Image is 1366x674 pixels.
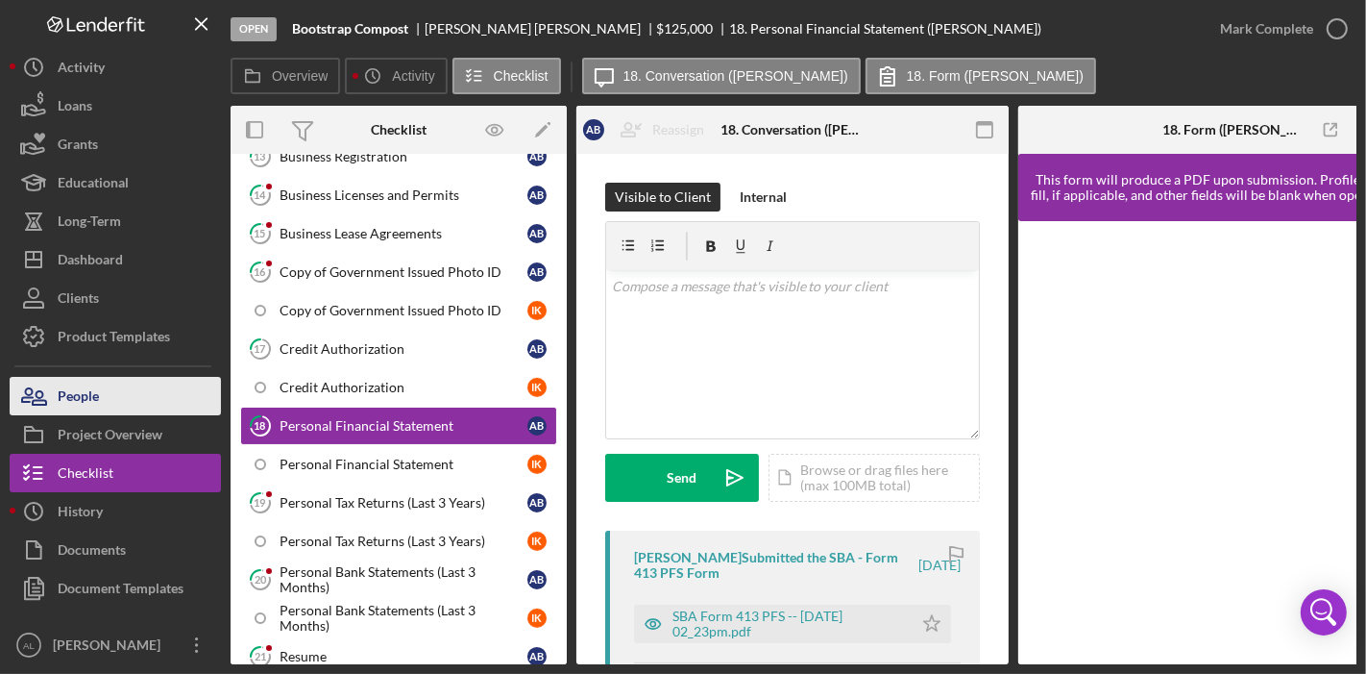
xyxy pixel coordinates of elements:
div: A B [527,570,547,589]
div: SBA Form 413 PFS -- [DATE] 02_23pm.pdf [672,609,903,639]
div: Internal [740,183,787,212]
div: A B [527,493,547,512]
div: A B [527,147,547,166]
div: 18. Personal Financial Statement ([PERSON_NAME]) [729,21,1041,37]
div: 18. Conversation ([PERSON_NAME]) [720,122,865,137]
div: Project Overview [58,415,162,459]
div: Personal Financial Statement [280,418,527,434]
div: A B [527,186,547,205]
button: Visible to Client [605,183,720,212]
button: Checklist [452,58,561,94]
div: Mark Complete [1220,10,1313,48]
button: Project Overview [10,415,221,454]
div: [PERSON_NAME] [PERSON_NAME] [425,21,657,37]
button: Documents [10,531,221,569]
tspan: 19 [255,496,267,509]
div: 18. Form ([PERSON_NAME]) [1162,122,1306,137]
a: 16Copy of Government Issued Photo IDAB [240,253,557,291]
a: 15Business Lease AgreementsAB [240,214,557,253]
label: Checklist [494,68,549,84]
a: 18Personal Financial StatementAB [240,407,557,445]
tspan: 15 [255,227,266,239]
button: AL[PERSON_NAME] [10,626,221,664]
tspan: 16 [255,265,267,278]
div: Checklist [58,454,113,497]
div: Documents [58,531,126,574]
div: A B [527,224,547,243]
button: Activity [345,58,447,94]
div: Document Templates [58,569,183,612]
label: Activity [392,68,434,84]
button: People [10,377,221,415]
div: [PERSON_NAME] [48,626,173,669]
span: $125,000 [657,20,714,37]
div: Copy of Government Issued Photo ID [280,264,527,280]
div: I K [527,378,547,397]
time: 2025-07-13 18:23 [918,558,961,573]
div: Business Registration [280,149,527,164]
a: Credit AuthorizationIK [240,368,557,407]
div: A B [583,119,604,140]
div: I K [527,301,547,320]
div: I K [527,532,547,551]
button: Document Templates [10,569,221,608]
div: Reassign [652,111,704,149]
div: Open Intercom Messenger [1301,589,1347,636]
div: Personal Tax Returns (Last 3 Years) [280,534,527,549]
div: Personal Tax Returns (Last 3 Years) [280,495,527,511]
div: Credit Authorization [280,380,527,395]
div: Visible to Client [615,183,711,212]
button: SBA Form 413 PFS -- [DATE] 02_23pm.pdf [634,605,951,643]
button: History [10,492,221,531]
a: Personal Tax Returns (Last 3 Years)IK [240,522,557,561]
div: I K [527,455,547,474]
tspan: 20 [255,573,267,586]
label: 18. Form ([PERSON_NAME]) [907,68,1084,84]
tspan: 14 [255,188,267,201]
button: ABReassign [573,111,723,149]
label: 18. Conversation ([PERSON_NAME]) [623,68,848,84]
div: Personal Bank Statements (Last 3 Months) [280,564,527,595]
a: 20Personal Bank Statements (Last 3 Months)AB [240,561,557,599]
a: 14Business Licenses and PermitsAB [240,176,557,214]
div: Send [668,454,697,502]
text: AL [23,640,35,651]
div: Business Lease Agreements [280,226,527,241]
b: Bootstrap Compost [292,21,408,37]
div: History [58,492,103,536]
button: Send [605,454,759,502]
div: A B [527,339,547,359]
a: Personal Financial StatementIK [240,445,557,484]
div: Resume [280,649,527,664]
div: Personal Bank Statements (Last 3 Months) [280,603,527,634]
a: Personal Bank Statements (Last 3 Months)IK [240,599,557,637]
div: Business Licenses and Permits [280,187,527,203]
div: A B [527,262,547,282]
tspan: 18 [255,419,266,432]
tspan: 21 [255,650,266,662]
div: Checklist [371,122,427,137]
div: People [58,377,99,420]
a: 17Credit AuthorizationAB [240,330,557,368]
button: Overview [231,58,340,94]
